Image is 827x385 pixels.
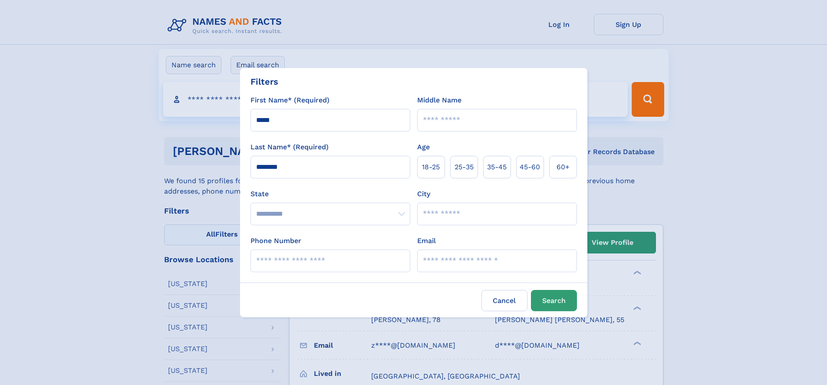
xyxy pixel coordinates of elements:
[487,162,507,172] span: 35‑45
[531,290,577,311] button: Search
[250,142,329,152] label: Last Name* (Required)
[455,162,474,172] span: 25‑35
[250,236,301,246] label: Phone Number
[417,95,461,105] label: Middle Name
[250,95,329,105] label: First Name* (Required)
[422,162,440,172] span: 18‑25
[520,162,540,172] span: 45‑60
[481,290,527,311] label: Cancel
[417,236,436,246] label: Email
[557,162,570,172] span: 60+
[250,189,410,199] label: State
[417,189,430,199] label: City
[417,142,430,152] label: Age
[250,75,278,88] div: Filters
